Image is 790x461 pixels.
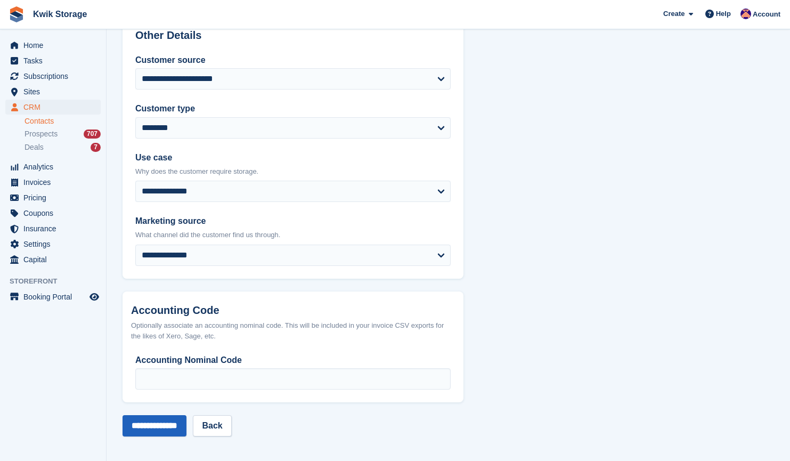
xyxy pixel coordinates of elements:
[135,29,451,42] h2: Other Details
[25,128,101,140] a: Prospects 707
[5,190,101,205] a: menu
[23,53,87,68] span: Tasks
[25,142,44,152] span: Deals
[135,166,451,177] p: Why does the customer require storage.
[84,130,101,139] div: 707
[740,9,751,19] img: Jade Stanley
[23,289,87,304] span: Booking Portal
[91,143,101,152] div: 7
[135,215,451,228] label: Marketing source
[5,221,101,236] a: menu
[23,221,87,236] span: Insurance
[5,100,101,115] a: menu
[135,230,451,240] p: What channel did the customer find us through.
[25,142,101,153] a: Deals 7
[5,206,101,221] a: menu
[5,252,101,267] a: menu
[23,159,87,174] span: Analytics
[23,237,87,252] span: Settings
[5,53,101,68] a: menu
[23,38,87,53] span: Home
[29,5,91,23] a: Kwik Storage
[88,290,101,303] a: Preview store
[5,84,101,99] a: menu
[753,9,780,20] span: Account
[663,9,685,19] span: Create
[23,206,87,221] span: Coupons
[131,304,455,317] h2: Accounting Code
[193,415,231,436] a: Back
[23,190,87,205] span: Pricing
[23,84,87,99] span: Sites
[25,129,58,139] span: Prospects
[9,6,25,22] img: stora-icon-8386f47178a22dfd0bd8f6a31ec36ba5ce8667c1dd55bd0f319d3a0aa187defe.svg
[5,159,101,174] a: menu
[5,237,101,252] a: menu
[135,151,451,164] label: Use case
[23,252,87,267] span: Capital
[25,116,101,126] a: Contacts
[5,175,101,190] a: menu
[5,69,101,84] a: menu
[5,289,101,304] a: menu
[10,276,106,287] span: Storefront
[135,54,451,67] label: Customer source
[23,175,87,190] span: Invoices
[716,9,731,19] span: Help
[135,102,451,115] label: Customer type
[135,354,451,367] label: Accounting Nominal Code
[5,38,101,53] a: menu
[23,100,87,115] span: CRM
[131,320,455,341] div: Optionally associate an accounting nominal code. This will be included in your invoice CSV export...
[23,69,87,84] span: Subscriptions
